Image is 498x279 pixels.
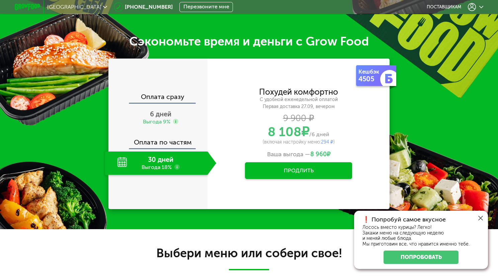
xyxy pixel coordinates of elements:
[310,151,330,158] span: ₽
[358,75,384,83] div: 4505
[109,132,207,148] div: Оплата по частям
[309,131,329,137] span: /6 дней
[207,97,390,103] div: С удобной еженедельной оплатой
[47,4,101,10] span: [GEOGRAPHIC_DATA]
[207,139,390,145] div: (включая настройку меню: )
[109,93,207,103] div: Оплата сразу
[268,124,309,139] span: ₽
[358,68,384,75] div: Кешбэк
[321,139,333,145] span: 294 ₽
[207,104,390,110] div: Первая доставка 27.09, вечером
[207,151,390,158] div: Ваша выгода —
[245,162,352,179] button: Продлить
[207,115,390,122] div: 9 900 ₽
[384,251,459,264] a: Попробовать
[362,225,480,247] div: Лосось вместо курицы? Легко! Закажи меню на следующую неделю и меняй любые блюда. Мы приготовим в...
[310,151,327,158] span: 8 960
[259,88,338,96] div: Похудей комфортно
[268,125,301,138] span: 8 108
[150,110,171,118] span: 6 дней
[125,4,173,10] a: [PHONE_NUMBER]
[143,118,170,125] div: Выгода 9%
[362,216,480,223] div: ❗️ Попробуй самое вкусное
[179,2,233,12] button: Перезвоните мне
